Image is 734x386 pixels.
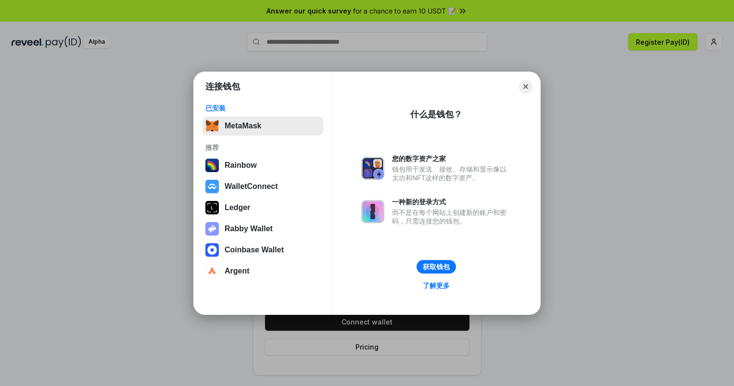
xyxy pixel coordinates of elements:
div: Rainbow [225,161,257,170]
img: svg+xml,%3Csvg%20xmlns%3D%22http%3A%2F%2Fwww.w3.org%2F2000%2Fsvg%22%20fill%3D%22none%22%20viewBox... [361,200,384,223]
div: 一种新的登录方式 [392,198,511,206]
button: Rabby Wallet [202,219,323,238]
img: svg+xml,%3Csvg%20fill%3D%22none%22%20height%3D%2233%22%20viewBox%3D%220%200%2035%2033%22%20width%... [205,119,219,133]
img: svg+xml,%3Csvg%20width%3D%2228%22%20height%3D%2228%22%20viewBox%3D%220%200%2028%2028%22%20fill%3D... [205,264,219,278]
img: svg+xml,%3Csvg%20xmlns%3D%22http%3A%2F%2Fwww.w3.org%2F2000%2Fsvg%22%20fill%3D%22none%22%20viewBox... [361,157,384,180]
div: 已安装 [205,104,320,112]
button: Ledger [202,198,323,217]
button: Close [519,80,532,93]
div: 您的数字资产之家 [392,154,511,163]
img: svg+xml,%3Csvg%20width%3D%22120%22%20height%3D%22120%22%20viewBox%3D%220%200%20120%20120%22%20fil... [205,159,219,172]
div: Coinbase Wallet [225,246,284,254]
div: WalletConnect [225,182,278,191]
div: 推荐 [205,143,320,152]
button: Coinbase Wallet [202,240,323,260]
div: 而不是在每个网站上创建新的账户和密码，只需连接您的钱包。 [392,208,511,225]
img: svg+xml,%3Csvg%20width%3D%2228%22%20height%3D%2228%22%20viewBox%3D%220%200%2028%2028%22%20fill%3D... [205,180,219,193]
img: svg+xml,%3Csvg%20xmlns%3D%22http%3A%2F%2Fwww.w3.org%2F2000%2Fsvg%22%20width%3D%2228%22%20height%3... [205,201,219,214]
div: 什么是钱包？ [410,109,462,120]
button: Rainbow [202,156,323,175]
button: MetaMask [202,116,323,136]
div: Rabby Wallet [225,224,273,233]
div: MetaMask [225,122,261,130]
div: 了解更多 [423,281,450,290]
div: 获取钱包 [423,262,450,271]
img: svg+xml,%3Csvg%20xmlns%3D%22http%3A%2F%2Fwww.w3.org%2F2000%2Fsvg%22%20fill%3D%22none%22%20viewBox... [205,222,219,236]
h1: 连接钱包 [205,81,240,92]
div: Argent [225,267,250,275]
img: svg+xml,%3Csvg%20width%3D%2228%22%20height%3D%2228%22%20viewBox%3D%220%200%2028%2028%22%20fill%3D... [205,243,219,257]
div: 钱包用于发送、接收、存储和显示像以太坊和NFT这样的数字资产。 [392,165,511,182]
button: Argent [202,261,323,281]
div: Ledger [225,203,250,212]
button: WalletConnect [202,177,323,196]
button: 获取钱包 [417,260,456,274]
a: 了解更多 [417,279,456,292]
